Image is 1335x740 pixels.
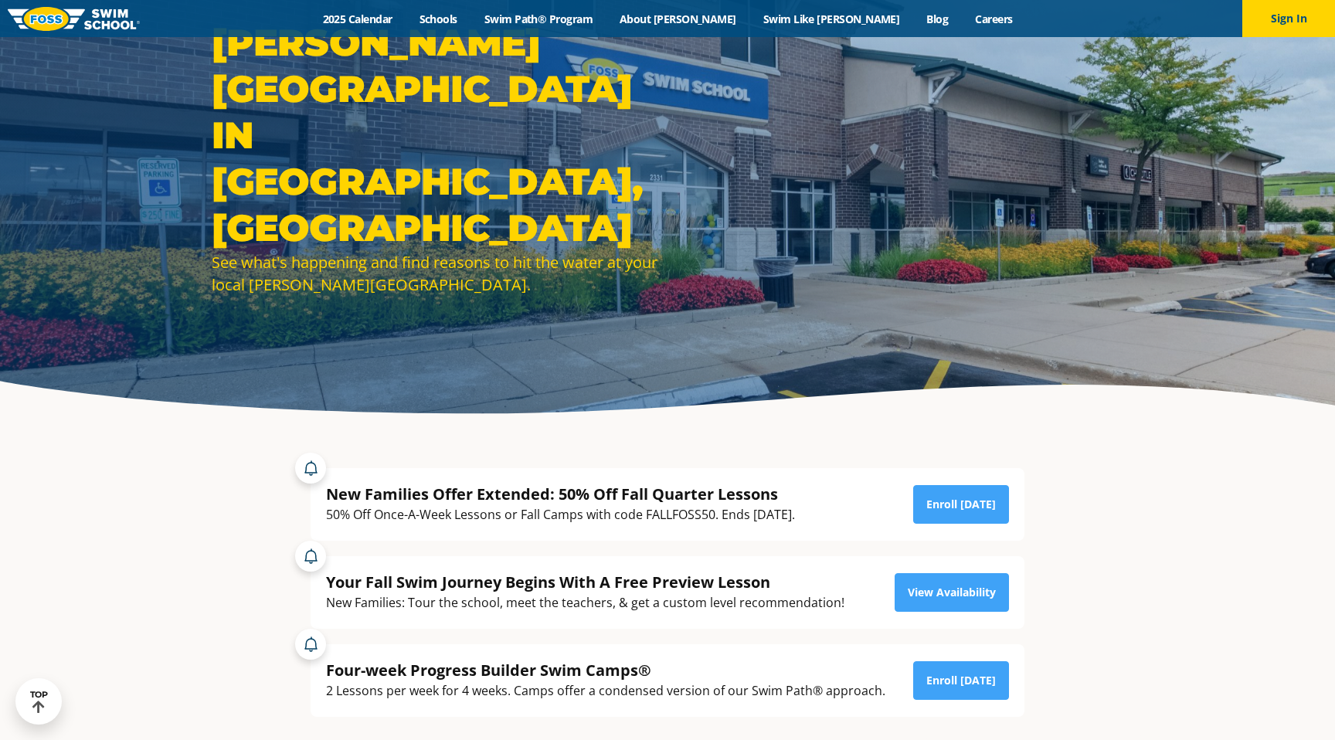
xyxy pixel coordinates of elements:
[895,573,1009,612] a: View Availability
[606,12,750,26] a: About [PERSON_NAME]
[326,660,885,681] div: Four-week Progress Builder Swim Camps®
[30,690,48,714] div: TOP
[749,12,913,26] a: Swim Like [PERSON_NAME]
[962,12,1026,26] a: Careers
[8,7,140,31] img: FOSS Swim School Logo
[326,504,795,525] div: 50% Off Once-A-Week Lessons or Fall Camps with code FALLFOSS50. Ends [DATE].
[309,12,406,26] a: 2025 Calendar
[326,681,885,701] div: 2 Lessons per week for 4 weeks. Camps offer a condensed version of our Swim Path® approach.
[212,19,660,251] h1: [PERSON_NAME][GEOGRAPHIC_DATA] in [GEOGRAPHIC_DATA], [GEOGRAPHIC_DATA]
[913,12,962,26] a: Blog
[326,484,795,504] div: New Families Offer Extended: 50% Off Fall Quarter Lessons
[913,661,1009,700] a: Enroll [DATE]
[470,12,606,26] a: Swim Path® Program
[326,572,844,592] div: Your Fall Swim Journey Begins With A Free Preview Lesson
[913,485,1009,524] a: Enroll [DATE]
[212,251,660,296] div: See what's happening and find reasons to hit the water at your local [PERSON_NAME][GEOGRAPHIC_DATA].
[326,592,844,613] div: New Families: Tour the school, meet the teachers, & get a custom level recommendation!
[406,12,470,26] a: Schools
